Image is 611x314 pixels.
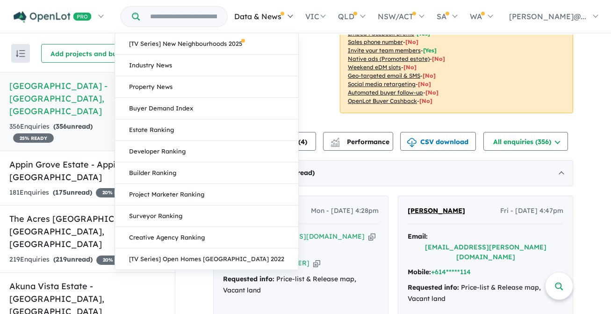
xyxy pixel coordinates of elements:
u: Automated buyer follow-up [348,89,423,96]
span: Fri - [DATE] 4:47pm [500,205,563,217]
img: bar-chart.svg [331,141,340,147]
img: sort.svg [16,50,25,57]
span: [No] [432,55,445,62]
span: 20 % READY [96,188,137,197]
u: Geo-targeted email & SMS [348,72,420,79]
u: Native ads (Promoted estate) [348,55,430,62]
span: [PERSON_NAME]@... [509,12,586,21]
a: Property News [115,76,298,98]
div: 219 Enquir ies [9,254,137,265]
strong: Requested info: [408,283,459,292]
input: Try estate name, suburb, builder or developer [142,7,225,27]
u: Sales phone number [348,38,403,45]
a: Surveyor Ranking [115,205,298,227]
span: [ No ] [405,38,418,45]
a: Builder Ranking [115,162,298,184]
span: [PERSON_NAME] [408,206,465,215]
a: Developer Ranking [115,141,298,162]
span: [No] [419,97,432,104]
h5: The Acres [GEOGRAPHIC_DATA] - [GEOGRAPHIC_DATA] , [GEOGRAPHIC_DATA] [9,212,165,250]
a: Buyer Demand Index [115,98,298,119]
button: Performance [323,132,393,151]
strong: Requested info: [223,275,274,283]
span: 4 [301,138,305,146]
button: All enquiries (356) [483,132,568,151]
div: 356 Enquir ies [9,121,130,144]
u: Social media retargeting [348,80,416,88]
div: Price-list & Release map, Vacant land [408,282,563,305]
button: Copy [313,258,320,268]
a: [EMAIL_ADDRESS][DOMAIN_NAME] [243,232,365,241]
h5: [GEOGRAPHIC_DATA] - [GEOGRAPHIC_DATA] , [GEOGRAPHIC_DATA] [9,80,165,117]
span: 356 [56,122,67,131]
span: Mon - [DATE] 4:28pm [311,205,379,217]
img: line-chart.svg [331,138,339,143]
img: Openlot PRO Logo White [14,11,92,23]
a: Creative Agency Ranking [115,227,298,248]
button: Add projects and builders [41,44,144,63]
h5: Appin Grove Estate - Appin , [GEOGRAPHIC_DATA] [9,158,165,183]
u: OpenLot Buyer Cashback [348,97,417,104]
span: [No] [403,64,417,71]
u: Invite your team members [348,47,421,54]
strong: ( unread) [53,188,92,197]
strong: Mobile: [408,268,431,276]
a: [TV Series] Open Homes [GEOGRAPHIC_DATA] 2022 [115,248,298,270]
strong: ( unread) [53,122,93,131]
a: Project Marketer Ranking [115,184,298,205]
a: [TV Series] New Neighbourhoods 2025 [115,33,298,55]
a: [PERSON_NAME] [408,205,465,217]
span: 20 % READY [96,256,137,265]
img: download icon [407,138,417,147]
div: [DATE] [213,160,573,186]
span: Performance [332,138,389,146]
u: Weekend eDM slots [348,64,401,71]
span: 25 % READY [13,133,54,143]
span: [ Yes ] [423,47,437,54]
button: Copy [368,232,375,241]
span: [No] [423,72,436,79]
span: [No] [418,80,431,88]
strong: ( unread) [53,255,93,263]
a: Estate Ranking [115,119,298,141]
div: Price-list & Release map, Vacant land [223,274,379,296]
span: 175 [55,188,66,197]
span: 219 [56,255,67,263]
div: 181 Enquir ies [9,187,137,198]
button: [EMAIL_ADDRESS][PERSON_NAME][DOMAIN_NAME] [408,242,563,262]
strong: Email: [408,232,428,241]
span: [No] [425,89,438,96]
button: CSV download [400,132,476,151]
strong: ( unread) [283,168,315,177]
a: Industry News [115,55,298,76]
